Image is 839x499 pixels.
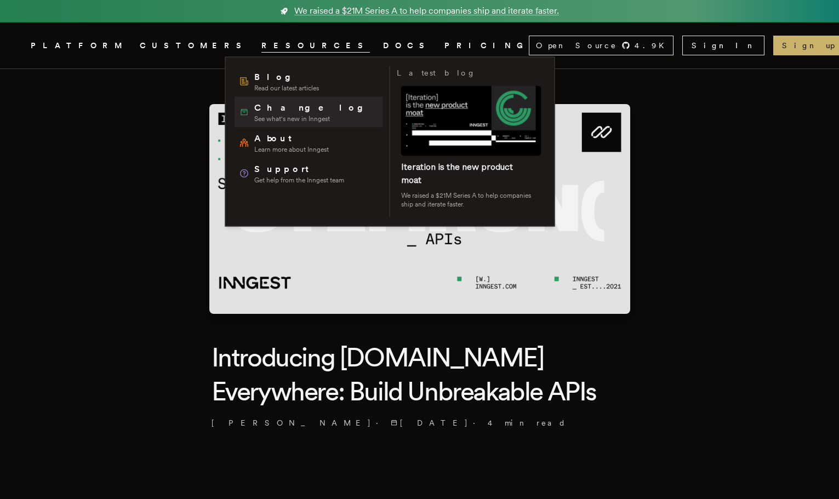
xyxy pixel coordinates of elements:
[391,417,469,428] span: [DATE]
[235,158,383,189] a: SupportGet help from the Inngest team
[235,66,383,97] a: BlogRead our latest articles
[212,417,628,428] p: · ·
[254,176,344,185] span: Get help from the Inngest team
[235,128,383,158] a: AboutLearn more about Inngest
[444,39,529,53] a: PRICING
[254,84,319,93] span: Read our latest articles
[682,36,764,55] a: Sign In
[383,39,431,53] a: DOCS
[140,39,248,53] a: CUSTOMERS
[261,39,370,53] button: RESOURCES
[254,163,344,176] span: Support
[488,417,566,428] span: 4 min read
[254,132,329,145] span: About
[635,40,671,51] span: 4.9 K
[254,145,329,154] span: Learn more about Inngest
[31,39,127,53] button: PLATFORM
[209,104,630,314] img: Featured image for Introducing Step.Run Everywhere: Build Unbreakable APIs blog post
[294,4,559,18] span: We raised a $21M Series A to help companies ship and iterate faster.
[212,340,628,409] h1: Introducing [DOMAIN_NAME] Everywhere: Build Unbreakable APIs
[536,40,617,51] span: Open Source
[254,101,371,114] span: Changelog
[397,66,476,79] h3: Latest blog
[235,97,383,128] a: ChangelogSee what's new in Inngest
[212,417,372,428] a: [PERSON_NAME]
[254,114,371,123] span: See what's new in Inngest
[254,71,319,84] span: Blog
[401,162,513,185] a: Iteration is the new product moat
